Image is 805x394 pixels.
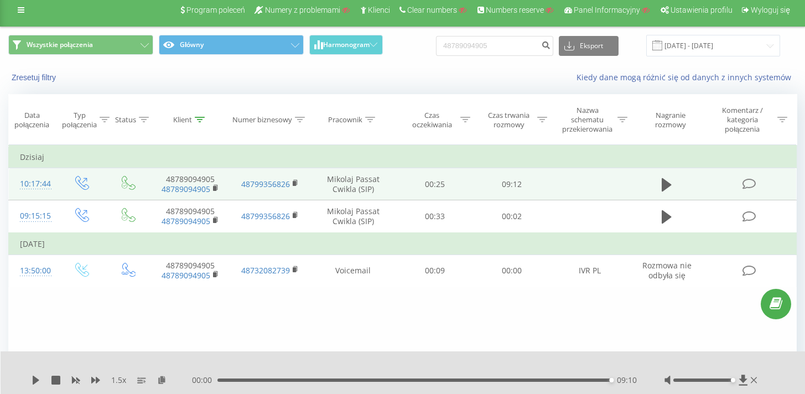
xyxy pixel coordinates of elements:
span: Numery z problemami [265,6,340,14]
span: Program poleceń [186,6,245,14]
span: Harmonogram [323,41,370,49]
div: Pracownik [328,115,362,125]
div: Status [115,115,136,125]
span: Klienci [368,6,390,14]
button: Harmonogram [309,35,383,55]
td: 48789094905 [150,200,230,233]
div: 10:17:44 [20,173,46,195]
td: IVR PL [550,255,630,287]
button: Główny [159,35,304,55]
td: Dzisiaj [9,146,797,168]
div: Nagranie rozmowy [640,111,702,129]
a: 48789094905 [162,270,210,281]
span: Wszystkie połączenia [27,40,93,49]
div: Komentarz / kategoria połączenia [710,106,775,134]
span: 00:00 [192,375,217,386]
a: Kiedy dane mogą różnić się od danych z innych systemów [577,72,797,82]
a: 48789094905 [162,216,210,226]
td: 00:00 [473,255,550,287]
td: [DATE] [9,233,797,255]
td: 00:25 [396,168,473,200]
a: 48789094905 [162,184,210,194]
td: 09:12 [473,168,550,200]
td: 00:33 [396,200,473,233]
div: Klient [173,115,192,125]
div: Czas trwania rozmowy [483,111,534,129]
span: Clear numbers [407,6,457,14]
td: 00:02 [473,200,550,233]
div: Data połączenia [9,111,55,129]
span: Wyloguj się [751,6,790,14]
span: Numbers reserve [486,6,544,14]
div: 13:50:00 [20,260,46,282]
span: Rozmowa nie odbyła się [642,260,692,281]
button: Zresetuj filtry [8,72,61,82]
div: Accessibility label [731,378,735,382]
td: Voicemail [310,255,396,287]
input: Wyszukiwanie według numeru [436,36,553,56]
a: 48799356826 [241,179,290,189]
a: 48732082739 [241,265,290,276]
div: Numer biznesowy [232,115,292,125]
td: Mikolaj Passat Cwikla (SIP) [310,200,396,233]
button: Wszystkie połączenia [8,35,153,55]
div: Nazwa schematu przekierowania [560,106,615,134]
div: 09:15:15 [20,205,46,227]
a: 48799356826 [241,211,290,221]
span: 09:10 [617,375,637,386]
td: 48789094905 [150,255,230,287]
div: Accessibility label [609,378,614,382]
div: Czas oczekiwania [406,111,458,129]
td: 00:09 [396,255,473,287]
button: Eksport [559,36,619,56]
span: Ustawienia profilu [671,6,733,14]
div: Typ połączenia [62,111,97,129]
td: 48789094905 [150,168,230,200]
td: Mikolaj Passat Cwikla (SIP) [310,168,396,200]
span: Panel Informacyjny [574,6,640,14]
span: 1.5 x [111,375,126,386]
